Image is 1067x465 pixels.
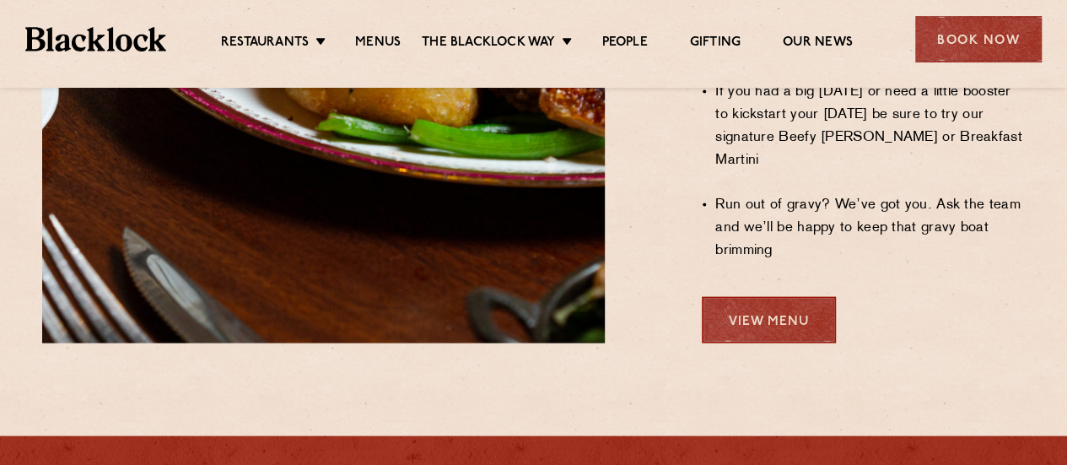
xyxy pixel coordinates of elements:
a: Menus [355,35,401,53]
a: Gifting [690,35,741,53]
a: People [601,35,647,53]
img: BL_Textured_Logo-footer-cropped.svg [25,27,166,51]
a: The Blacklock Way [422,35,555,53]
a: Restaurants [221,35,309,53]
div: Book Now [915,16,1042,62]
li: If you had a big [DATE] or need a little booster to kickstart your [DATE] be sure to try our sign... [715,81,1025,172]
a: View Menu [702,297,836,343]
li: Run out of gravy? We’ve got you. Ask the team and we’ll be happy to keep that gravy boat brimming [715,194,1025,262]
a: Our News [783,35,853,53]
